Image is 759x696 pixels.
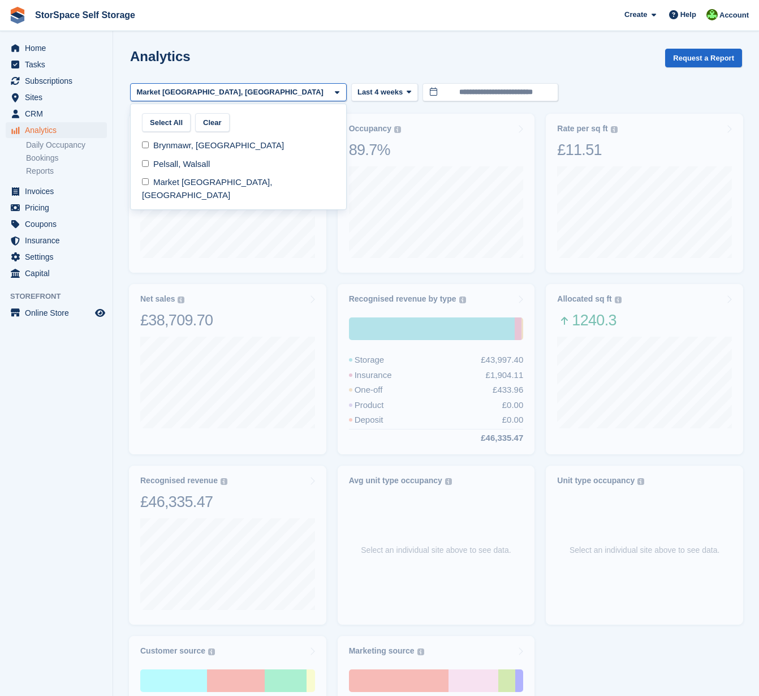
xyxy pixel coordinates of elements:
[6,183,107,199] a: menu
[25,305,93,321] span: Online Store
[6,200,107,216] a: menu
[6,216,107,232] a: menu
[706,9,718,20] img: Jon Pace
[25,249,93,265] span: Settings
[25,216,93,232] span: Coupons
[130,49,191,64] h2: Analytics
[6,305,107,321] a: menu
[6,233,107,248] a: menu
[680,9,696,20] span: Help
[25,265,93,281] span: Capital
[6,40,107,56] a: menu
[25,57,93,72] span: Tasks
[25,106,93,122] span: CRM
[93,306,107,320] a: Preview store
[26,166,107,177] a: Reports
[6,73,107,89] a: menu
[6,249,107,265] a: menu
[25,122,93,138] span: Analytics
[26,153,107,164] a: Bookings
[25,73,93,89] span: Subscriptions
[6,265,107,281] a: menu
[25,89,93,105] span: Sites
[6,122,107,138] a: menu
[25,40,93,56] span: Home
[25,233,93,248] span: Insurance
[9,7,26,24] img: stora-icon-8386f47178a22dfd0bd8f6a31ec36ba5ce8667c1dd55bd0f319d3a0aa187defe.svg
[25,200,93,216] span: Pricing
[665,49,742,67] button: Request a Report
[719,10,749,21] span: Account
[6,57,107,72] a: menu
[6,89,107,105] a: menu
[6,106,107,122] a: menu
[25,183,93,199] span: Invoices
[10,291,113,302] span: Storefront
[31,6,140,24] a: StorSpace Self Storage
[624,9,647,20] span: Create
[26,140,107,151] a: Daily Occupancy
